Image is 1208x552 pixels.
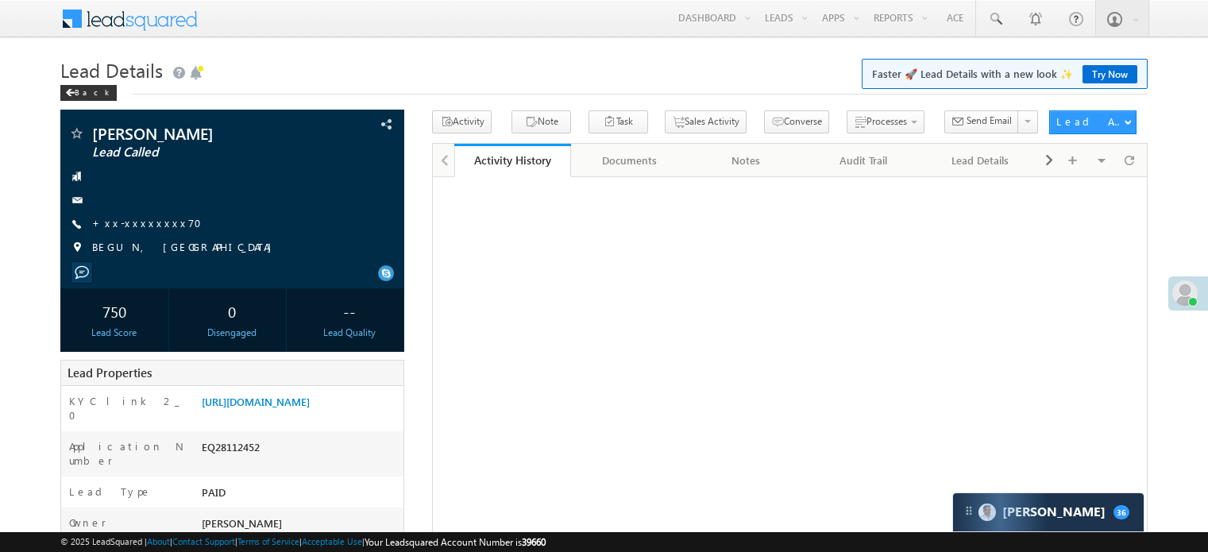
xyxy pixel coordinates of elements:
[365,536,546,548] span: Your Leadsquared Account Number is
[69,515,106,530] label: Owner
[64,326,164,340] div: Lead Score
[1113,505,1129,519] span: 36
[202,516,282,530] span: [PERSON_NAME]
[198,439,403,461] div: EQ28112452
[665,110,747,133] button: Sales Activity
[571,144,688,177] a: Documents
[92,216,211,230] a: +xx-xxxxxxxx70
[60,84,125,98] a: Back
[454,144,571,177] a: Activity History
[92,145,305,160] span: Lead Called
[689,144,805,177] a: Notes
[60,535,546,550] span: © 2025 LeadSquared | | | | |
[60,85,117,101] div: Back
[172,536,235,546] a: Contact Support
[944,110,1019,133] button: Send Email
[764,110,829,133] button: Converse
[68,365,152,380] span: Lead Properties
[923,144,1040,177] a: Lead Details
[1056,114,1124,129] div: Lead Actions
[202,395,310,408] a: [URL][DOMAIN_NAME]
[522,536,546,548] span: 39660
[432,110,492,133] button: Activity
[69,394,185,423] label: KYC link 2_0
[92,240,280,256] span: BEGUN, [GEOGRAPHIC_DATA]
[92,125,305,141] span: [PERSON_NAME]
[967,114,1012,128] span: Send Email
[511,110,571,133] button: Note
[69,439,185,468] label: Application Number
[847,110,924,133] button: Processes
[1083,65,1137,83] a: Try Now
[302,536,362,546] a: Acceptable Use
[299,326,399,340] div: Lead Quality
[64,296,164,326] div: 750
[69,484,152,499] label: Lead Type
[237,536,299,546] a: Terms of Service
[60,57,163,83] span: Lead Details
[866,115,907,127] span: Processes
[805,144,922,177] a: Audit Trail
[701,151,791,170] div: Notes
[182,296,282,326] div: 0
[952,492,1144,532] div: carter-dragCarter[PERSON_NAME]36
[872,66,1137,82] span: Faster 🚀 Lead Details with a new look ✨
[182,326,282,340] div: Disengaged
[963,504,975,517] img: carter-drag
[299,296,399,326] div: --
[936,151,1025,170] div: Lead Details
[589,110,648,133] button: Task
[818,151,908,170] div: Audit Trail
[147,536,170,546] a: About
[1049,110,1137,134] button: Lead Actions
[198,484,403,507] div: PAID
[584,151,673,170] div: Documents
[466,152,559,168] div: Activity History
